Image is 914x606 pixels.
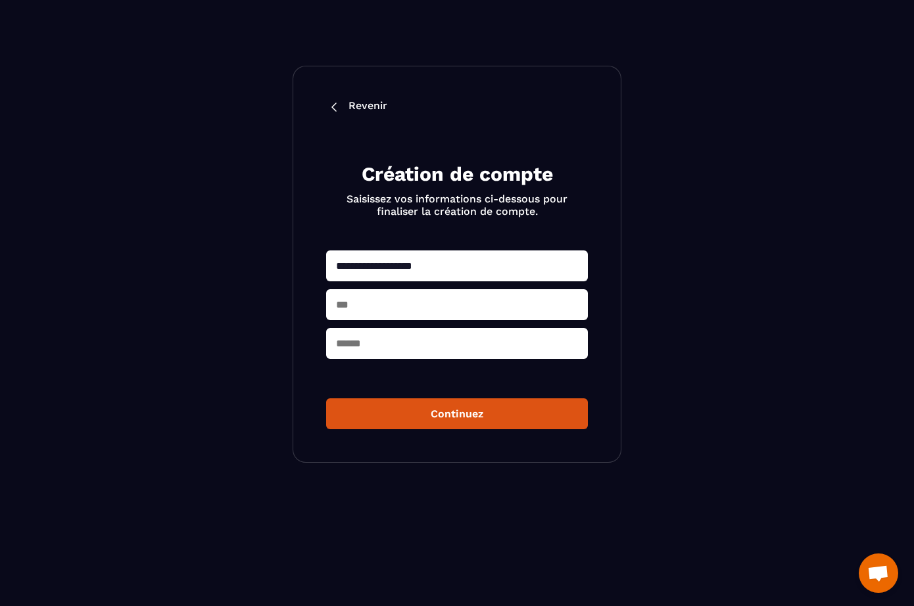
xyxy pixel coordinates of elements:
button: Continuez [326,398,588,429]
p: Revenir [349,99,387,115]
h2: Création de compte [342,161,572,187]
a: Revenir [326,99,588,115]
div: Ouvrir le chat [859,553,898,593]
img: back [326,99,342,115]
p: Saisissez vos informations ci-dessous pour finaliser la création de compte. [342,193,572,218]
